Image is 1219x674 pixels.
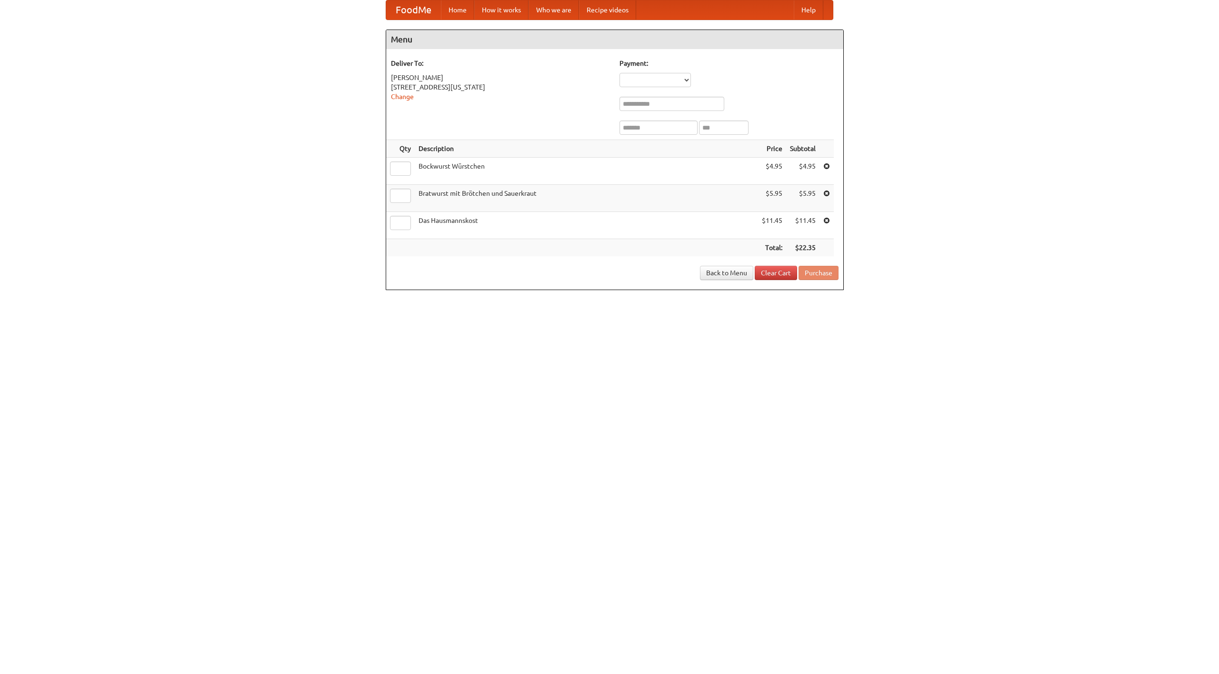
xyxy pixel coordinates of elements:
[758,185,786,212] td: $5.95
[391,82,610,92] div: [STREET_ADDRESS][US_STATE]
[758,212,786,239] td: $11.45
[786,185,819,212] td: $5.95
[758,158,786,185] td: $4.95
[755,266,797,280] a: Clear Cart
[619,59,839,68] h5: Payment:
[529,0,579,20] a: Who we are
[758,239,786,257] th: Total:
[415,185,758,212] td: Bratwurst mit Brötchen und Sauerkraut
[391,73,610,82] div: [PERSON_NAME]
[786,239,819,257] th: $22.35
[415,212,758,239] td: Das Hausmannskost
[794,0,823,20] a: Help
[391,59,610,68] h5: Deliver To:
[415,158,758,185] td: Bockwurst Würstchen
[786,212,819,239] td: $11.45
[386,0,441,20] a: FoodMe
[386,140,415,158] th: Qty
[786,158,819,185] td: $4.95
[386,30,843,49] h4: Menu
[474,0,529,20] a: How it works
[391,93,414,101] a: Change
[758,140,786,158] th: Price
[700,266,753,280] a: Back to Menu
[799,266,839,280] button: Purchase
[786,140,819,158] th: Subtotal
[441,0,474,20] a: Home
[579,0,636,20] a: Recipe videos
[415,140,758,158] th: Description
